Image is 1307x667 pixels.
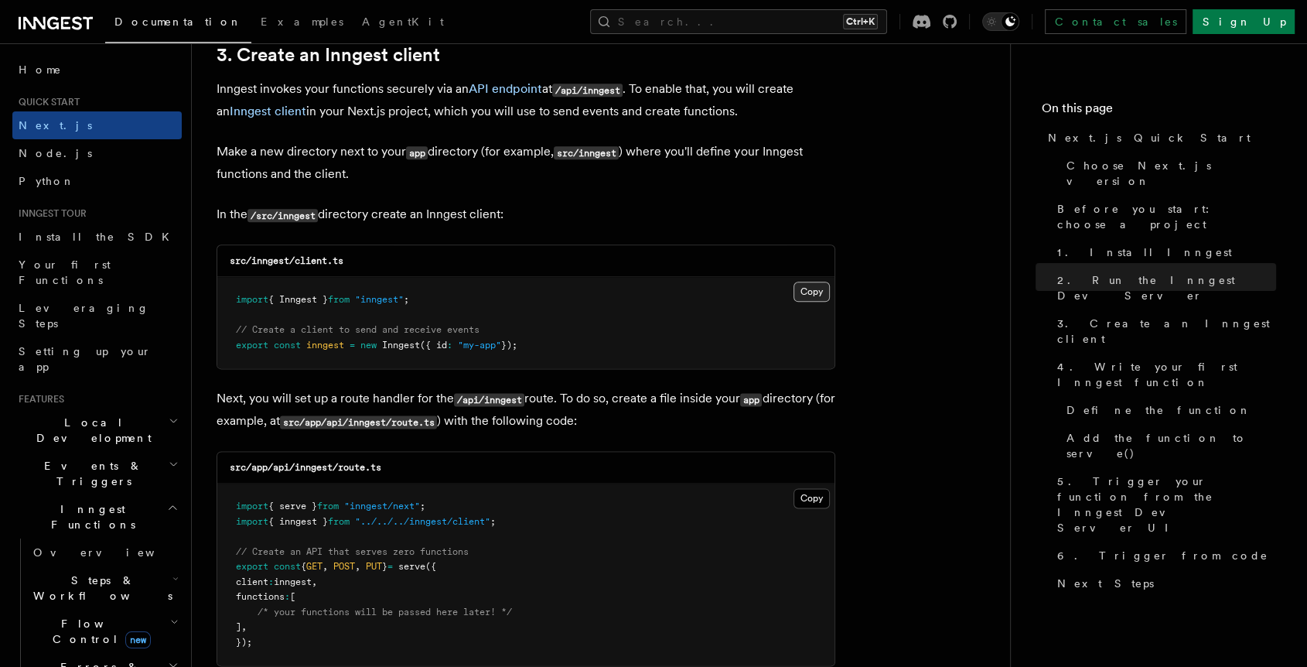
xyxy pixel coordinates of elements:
a: Python [12,167,182,195]
a: Examples [251,5,353,42]
span: Steps & Workflows [27,573,172,604]
a: API endpoint [469,81,542,96]
span: Before you start: choose a project [1057,201,1276,232]
a: Contact sales [1045,9,1186,34]
span: Inngest [382,340,420,351]
a: 4. Write your first Inngest function [1051,353,1276,396]
span: Next.js Quick Start [1048,130,1251,145]
span: POST [333,561,355,572]
span: export [236,561,268,572]
button: Search...Ctrl+K [590,9,887,34]
span: PUT [366,561,382,572]
span: serve [398,561,425,572]
span: 2. Run the Inngest Dev Server [1057,272,1276,303]
span: { serve } [268,501,317,511]
span: functions [236,591,285,602]
button: Flow Controlnew [27,610,182,653]
span: , [241,621,247,632]
span: Features [12,393,64,405]
a: Overview [27,539,182,566]
span: 6. Trigger from code [1057,548,1268,563]
span: GET [306,561,322,572]
span: const [274,561,301,572]
code: src/inngest/client.ts [230,255,343,266]
a: Next Steps [1051,570,1276,597]
a: Choose Next.js version [1060,152,1276,195]
span: } [382,561,387,572]
span: /* your functions will be passed here later! */ [258,607,512,617]
span: ({ [425,561,436,572]
a: Documentation [105,5,251,43]
span: from [328,516,350,527]
span: ({ id [420,340,447,351]
span: , [312,576,317,587]
span: Quick start [12,96,80,108]
span: export [236,340,268,351]
a: Home [12,56,182,84]
span: Flow Control [27,616,170,647]
a: Setting up your app [12,337,182,381]
button: Steps & Workflows [27,566,182,610]
a: Node.js [12,139,182,167]
button: Events & Triggers [12,452,182,495]
span: "../../../inngest/client" [355,516,490,527]
span: Define the function [1066,402,1251,418]
span: Node.js [19,147,92,159]
code: app [740,393,762,406]
span: ; [420,501,425,511]
span: // Create an API that serves zero functions [236,546,469,557]
h4: On this page [1042,99,1276,124]
span: from [317,501,339,511]
span: : [447,340,452,351]
span: Python [19,175,75,187]
span: inngest [306,340,344,351]
code: /api/inngest [552,84,623,97]
span: Your first Functions [19,258,111,286]
span: 1. Install Inngest [1057,245,1232,260]
button: Local Development [12,409,182,452]
a: 2. Run the Inngest Dev Server [1051,266,1276,310]
span: client [236,576,268,587]
span: from [328,294,350,305]
p: Make a new directory next to your directory (for example, ) where you'll define your Inngest func... [217,141,835,185]
span: Overview [33,546,193,559]
p: Next, you will set up a route handler for the route. To do so, create a file inside your director... [217,388,835,433]
span: 4. Write your first Inngest function [1057,359,1276,390]
span: Home [19,62,62,77]
a: Next.js [12,111,182,139]
span: Next Steps [1057,576,1154,591]
code: src/app/api/inngest/route.ts [280,416,437,429]
a: Leveraging Steps [12,294,182,337]
span: ; [404,294,409,305]
span: [ [290,591,295,602]
span: import [236,501,268,511]
span: , [322,561,328,572]
span: Documentation [114,15,242,28]
span: Choose Next.js version [1066,158,1276,189]
span: }); [501,340,517,351]
span: Inngest Functions [12,501,167,532]
span: ] [236,621,241,632]
span: Examples [261,15,343,28]
span: 3. Create an Inngest client [1057,316,1276,347]
a: Inngest client [230,104,306,118]
kbd: Ctrl+K [843,14,878,29]
span: { inngest } [268,516,328,527]
span: Events & Triggers [12,458,169,489]
code: app [406,146,428,159]
span: : [268,576,274,587]
button: Toggle dark mode [982,12,1019,31]
a: Your first Functions [12,251,182,294]
a: 3. Create an Inngest client [217,44,440,66]
a: 3. Create an Inngest client [1051,310,1276,353]
span: inngest [274,576,312,587]
span: AgentKit [362,15,444,28]
span: import [236,516,268,527]
span: new [360,340,377,351]
span: // Create a client to send and receive events [236,324,479,335]
span: = [350,340,355,351]
a: 5. Trigger your function from the Inngest Dev Server UI [1051,467,1276,542]
span: { Inngest } [268,294,328,305]
a: Define the function [1060,396,1276,424]
span: : [285,591,290,602]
